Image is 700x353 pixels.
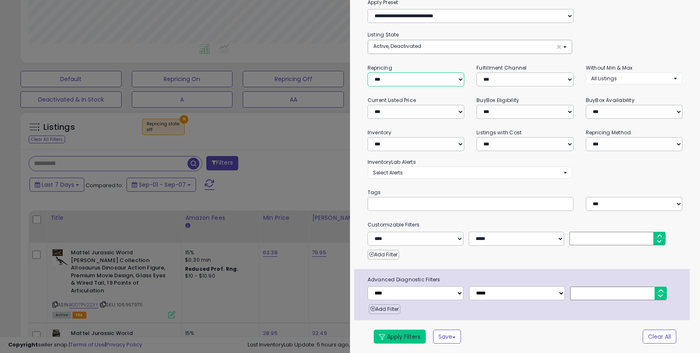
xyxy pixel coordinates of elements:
[556,43,562,51] span: ×
[586,97,635,104] small: BuyBox Availability
[368,97,416,104] small: Current Listed Price
[368,129,391,136] small: Inventory
[373,169,403,176] span: Select Alerts
[369,304,400,314] button: Add Filter
[368,64,392,71] small: Repricing
[361,275,690,284] span: Advanced Diagnostic Filters
[433,330,461,344] button: Save
[643,330,676,344] button: Clear All
[373,43,421,50] span: Active, Deactivated
[476,97,519,104] small: BuyBox Eligibility
[476,129,522,136] small: Listings with Cost
[591,75,617,82] span: All Listings
[586,72,682,84] button: All Listings
[368,40,572,54] button: Active, Deactivated ×
[374,330,426,344] button: Apply Filters
[368,31,399,38] small: Listing State
[586,64,633,71] small: Without Min & Max
[361,220,689,229] small: Customizable Filters
[586,129,631,136] small: Repricing Method
[476,64,526,71] small: Fulfillment Channel
[361,188,689,197] small: Tags
[368,167,572,179] button: Select Alerts
[368,250,399,260] button: Add Filter
[368,158,416,165] small: InventoryLab Alerts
